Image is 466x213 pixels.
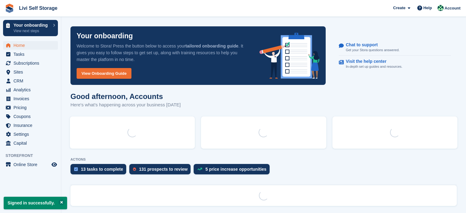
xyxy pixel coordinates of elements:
[423,5,432,11] span: Help
[13,160,50,169] span: Online Store
[346,59,398,64] p: Visit the help center
[3,50,58,59] a: menu
[17,3,60,13] a: Livi Self Storage
[339,56,451,72] a: Visit the help center In-depth set up guides and resources.
[70,101,181,108] p: Here's what's happening across your business [DATE]
[194,164,272,177] a: 5 price increase opportunities
[445,5,460,11] span: Account
[346,48,400,53] p: Get your Stora questions answered.
[3,41,58,50] a: menu
[13,68,50,76] span: Sites
[393,5,405,11] span: Create
[13,103,50,112] span: Pricing
[77,43,250,63] p: Welcome to Stora! Press the button below to access your . It gives you easy to follow steps to ge...
[3,160,58,169] a: menu
[3,139,58,147] a: menu
[13,50,50,59] span: Tasks
[13,121,50,130] span: Insurance
[13,86,50,94] span: Analytics
[70,158,457,162] p: ACTIONS
[3,86,58,94] a: menu
[3,59,58,67] a: menu
[346,64,403,69] p: In-depth set up guides and resources.
[3,112,58,121] a: menu
[3,130,58,139] a: menu
[339,39,451,56] a: Chat to support Get your Stora questions answered.
[129,164,194,177] a: 131 prospects to review
[139,167,188,172] div: 131 prospects to review
[51,161,58,168] a: Preview store
[77,68,131,79] a: View Onboarding Guide
[346,42,395,48] p: Chat to support
[3,94,58,103] a: menu
[4,197,67,209] p: Signed in successfully.
[3,68,58,76] a: menu
[197,168,202,170] img: price_increase_opportunities-93ffe204e8149a01c8c9dc8f82e8f89637d9d84a8eef4429ea346261dce0b2c0.svg
[13,23,50,27] p: Your onboarding
[5,4,14,13] img: stora-icon-8386f47178a22dfd0bd8f6a31ec36ba5ce8667c1dd55bd0f319d3a0aa187defe.svg
[13,139,50,147] span: Capital
[3,121,58,130] a: menu
[81,167,123,172] div: 13 tasks to complete
[13,112,50,121] span: Coupons
[3,103,58,112] a: menu
[70,164,129,177] a: 13 tasks to complete
[13,130,50,139] span: Settings
[74,167,78,171] img: task-75834270c22a3079a89374b754ae025e5fb1db73e45f91037f5363f120a921f8.svg
[13,94,50,103] span: Invoices
[13,28,50,34] p: View next steps
[438,5,444,11] img: Accounts
[13,59,50,67] span: Subscriptions
[3,20,58,36] a: Your onboarding View next steps
[77,32,133,40] p: Your onboarding
[260,33,320,79] img: onboarding-info-6c161a55d2c0e0a8cae90662b2fe09162a5109e8cc188191df67fb4f79e88e88.svg
[3,77,58,85] a: menu
[185,44,238,48] strong: tailored onboarding guide
[205,167,266,172] div: 5 price increase opportunities
[13,41,50,50] span: Home
[6,153,61,159] span: Storefront
[133,167,136,171] img: prospect-51fa495bee0391a8d652442698ab0144808aea92771e9ea1ae160a38d050c398.svg
[70,92,181,101] h1: Good afternoon, Accounts
[13,77,50,85] span: CRM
